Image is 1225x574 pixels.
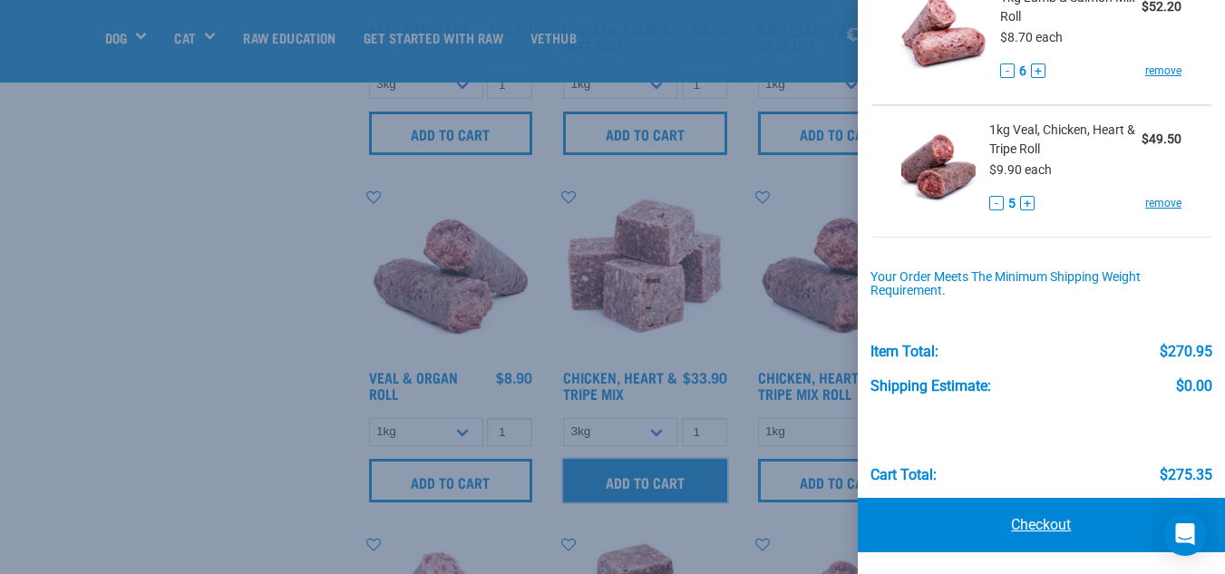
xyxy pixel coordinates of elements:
span: 5 [1008,194,1016,213]
button: + [1031,63,1045,78]
button: - [1000,63,1015,78]
div: $270.95 [1160,344,1212,360]
span: 6 [1019,62,1026,81]
div: Open Intercom Messenger [1163,512,1207,556]
button: - [989,196,1004,210]
a: remove [1145,195,1181,211]
div: $0.00 [1176,378,1212,394]
span: $8.70 each [1000,30,1063,44]
div: Cart total: [870,467,936,483]
div: Shipping Estimate: [870,378,990,394]
span: 1kg Veal, Chicken, Heart & Tripe Roll [989,121,1142,159]
div: $275.35 [1160,467,1212,483]
span: $9.90 each [989,162,1052,177]
div: Your order meets the minimum shipping weight requirement. [870,270,1212,299]
a: remove [1145,63,1181,79]
img: Veal, Chicken, Heart & Tripe Roll [901,121,977,214]
a: Checkout [858,498,1225,552]
div: Item Total: [870,344,938,360]
button: + [1020,196,1035,210]
strong: $49.50 [1142,131,1181,146]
